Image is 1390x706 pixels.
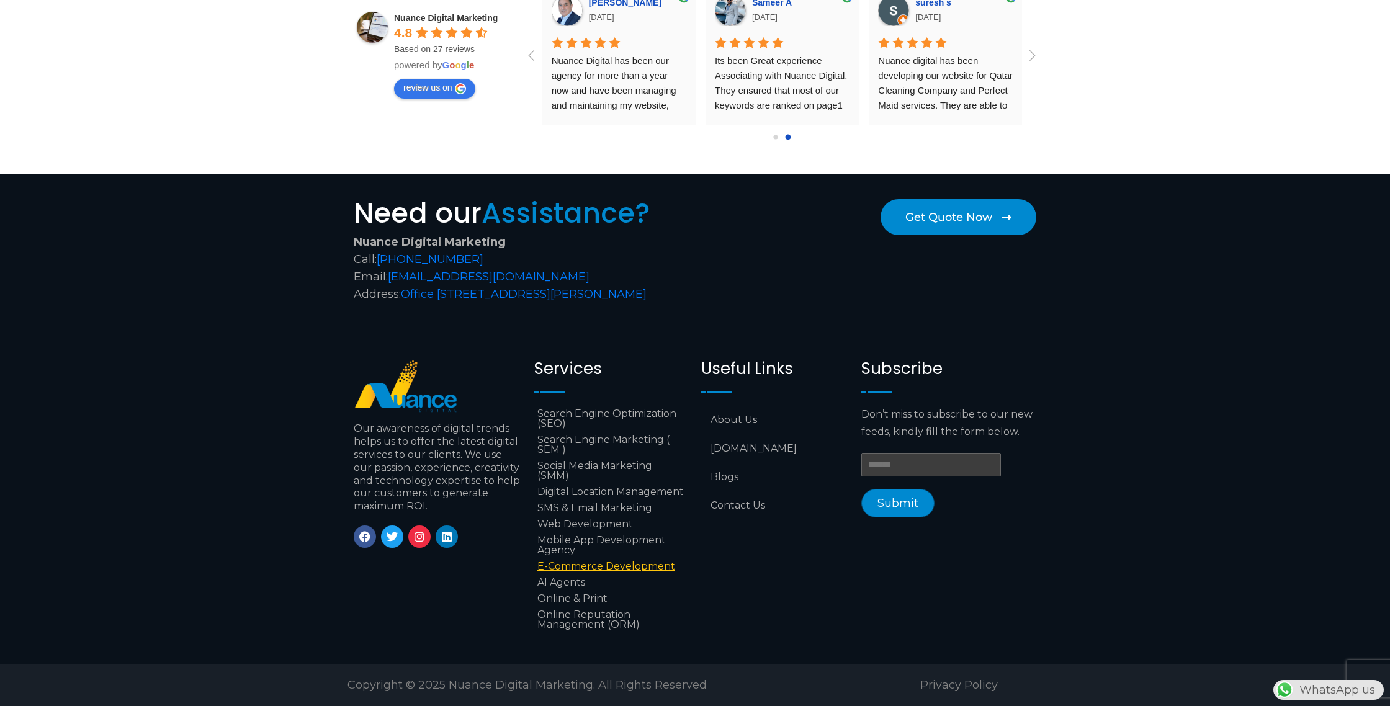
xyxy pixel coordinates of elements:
a: Write a review [394,79,475,99]
a: Mobile App Development Agency [534,532,689,558]
a: Google place profile [394,13,498,23]
h2: Services [534,359,689,378]
div: 1 [786,135,791,140]
a: Online Reputation Management (ORM) [534,607,689,633]
span: 4.8 [394,25,412,40]
img: WhatsApp [1275,680,1294,700]
div: [DATE] [552,10,686,25]
a: E-Commerce Development [534,558,689,574]
div: Call: Email: Address: [354,233,689,303]
div: powered by [394,59,512,71]
span: o [455,60,460,70]
a: About Us [701,406,849,434]
a: [PHONE_NUMBER] [377,252,483,266]
a: SMS & Email Marketing [534,500,689,516]
span: G [442,60,450,70]
a: Blogs [701,463,849,491]
a: Web Development [534,516,689,532]
button: Submit [861,489,935,517]
div: 0 [773,135,778,140]
div: [DATE] [878,10,1013,25]
h2: Useful Links [701,359,849,378]
span: Get Quote Now [905,212,992,223]
a: [EMAIL_ADDRESS][DOMAIN_NAME] [388,270,590,284]
p: Don’t miss to subscribe to our new feeds, kindly fill the form below. [861,406,1036,440]
a: WhatsAppWhatsApp us [1273,683,1384,697]
div: WhatsApp us [1273,680,1384,700]
p: Our awareness of digital trends helps us to offer the latest digital services to our clients. We ... [354,422,522,513]
a: Get Quote Now [881,199,1036,235]
a: Search Engine Marketing ( SEM ) [534,432,689,458]
div: Based on 27 reviews [394,43,512,55]
span: Nuance Digital Marketing [394,13,498,23]
span: o [449,60,455,70]
div: [DATE] [715,10,850,25]
a: Office [STREET_ADDRESS][PERSON_NAME] [401,287,647,301]
span: l [467,60,469,70]
span: Its been Great experience Associating with Nuance Digital. They ensured that most of our keywords... [715,55,850,155]
a: Search Engine Optimization (SEO) [534,406,689,432]
h2: Subscribe [861,359,1036,378]
a: Privacy Policy [920,678,998,692]
a: Digital Location Management [534,484,689,500]
strong: Nuance Digital Marketing [354,235,506,249]
span: Nuance digital has been developing our website for Qatar Cleaning Company and Perfect Maid servic... [878,55,1015,170]
span: Assistance? [482,194,650,233]
span: g [461,60,467,70]
span: e [469,60,474,70]
a: Contact Us [701,491,849,520]
h2: Need our [354,199,689,227]
a: Online & Print [534,591,689,607]
span: Copyright © 2025 Nuance Digital Marketing. All Rights Reserved [347,678,707,692]
a: AI Agents [534,574,689,591]
a: Social Media Marketing (SMM) [534,458,689,484]
a: [DOMAIN_NAME] [701,434,849,463]
span: Nuance Digital has been our agency for more than a year now and have been managing and maintainin... [552,55,688,244]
